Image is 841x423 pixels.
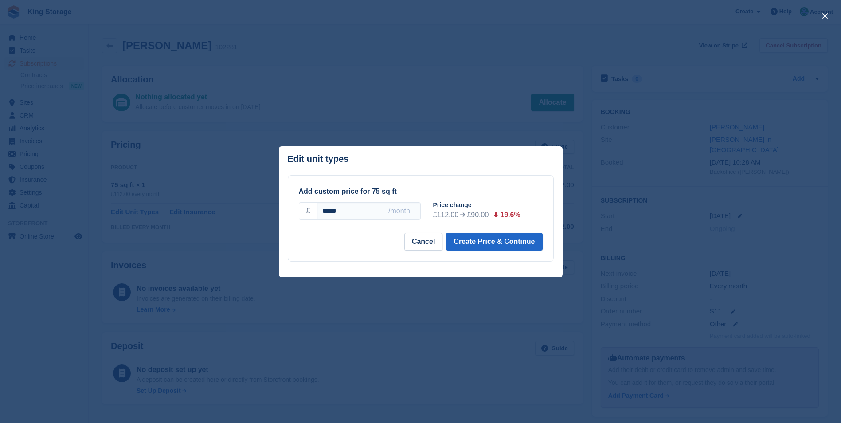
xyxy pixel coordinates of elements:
button: close [818,9,832,23]
div: 19.6% [500,210,520,220]
button: Cancel [404,233,442,251]
button: Create Price & Continue [446,233,542,251]
div: Price change [433,200,550,210]
p: Edit unit types [288,154,349,164]
div: £90.00 [467,210,489,220]
div: £112.00 [433,210,459,220]
div: Add custom price for 75 sq ft [299,186,543,197]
